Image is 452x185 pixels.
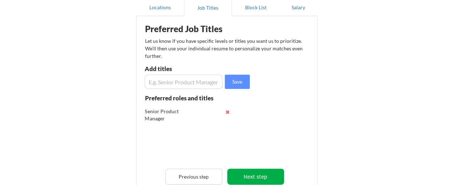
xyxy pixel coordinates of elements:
[145,95,223,101] div: Preferred roles and titles
[145,37,304,60] div: Let us know if you have specific levels or titles you want us to prioritize. We’ll then use your ...
[225,75,250,89] button: Save
[145,75,223,89] input: E.g. Senior Product Manager
[227,169,284,185] button: Next step
[145,25,235,33] div: Preferred Job Titles
[145,108,192,122] div: Senior Product Manager
[145,66,221,72] div: Add titles
[165,169,222,185] button: Previous step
